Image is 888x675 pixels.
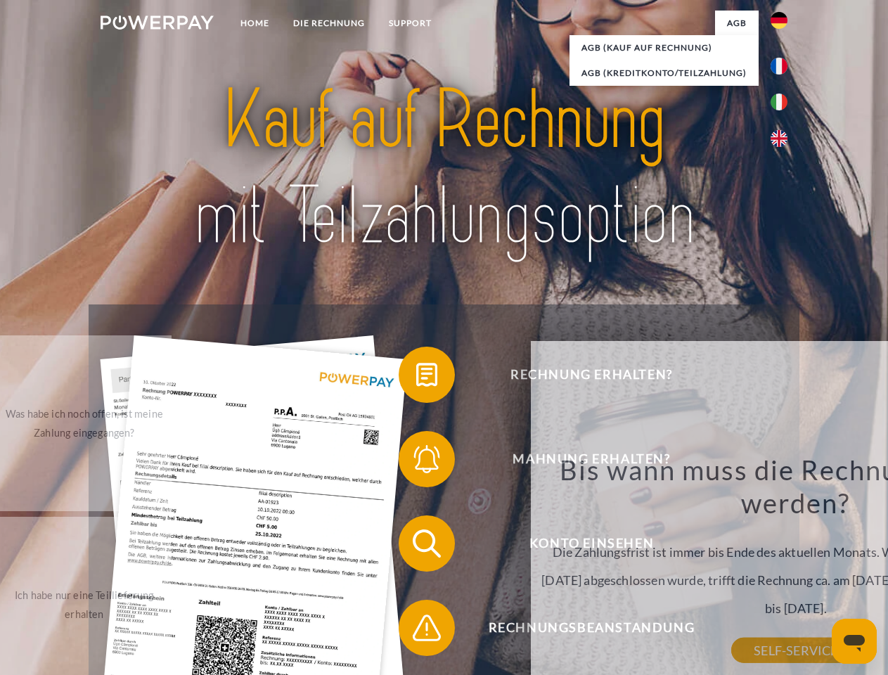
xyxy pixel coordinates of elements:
[715,11,759,36] a: agb
[409,610,444,645] img: qb_warning.svg
[134,67,754,269] img: title-powerpay_de.svg
[409,526,444,561] img: qb_search.svg
[771,12,787,29] img: de
[281,11,377,36] a: DIE RECHNUNG
[352,404,510,442] div: [PERSON_NAME] wurde retourniert
[101,15,214,30] img: logo-powerpay-white.svg
[170,404,328,442] div: Ich habe die Rechnung bereits bezahlt
[5,586,163,624] div: Ich habe nur eine Teillieferung erhalten
[399,515,764,572] button: Konto einsehen
[771,94,787,110] img: it
[731,638,860,663] a: SELF-SERVICE
[832,619,877,664] iframe: Schaltfläche zum Öffnen des Messaging-Fensters
[570,35,759,60] a: AGB (Kauf auf Rechnung)
[229,11,281,36] a: Home
[377,11,444,36] a: SUPPORT
[570,60,759,86] a: AGB (Kreditkonto/Teilzahlung)
[399,600,764,656] button: Rechnungsbeanstandung
[771,130,787,147] img: en
[771,58,787,75] img: fr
